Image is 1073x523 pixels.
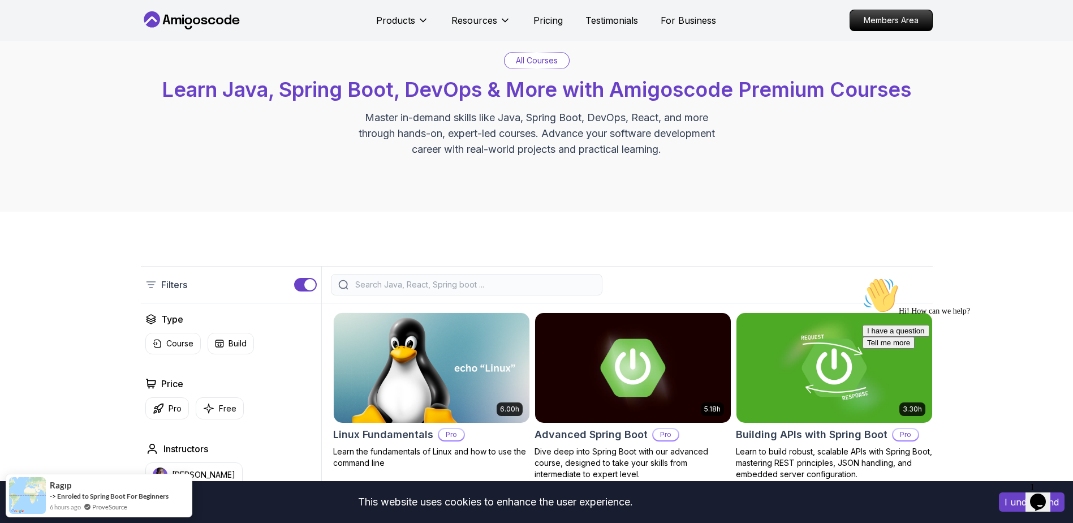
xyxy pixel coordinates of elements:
div: This website uses cookies to enhance the user experience. [8,490,982,515]
a: Testimonials [585,14,638,27]
img: Advanced Spring Boot card [535,313,731,423]
p: Learn the fundamentals of Linux and how to use the command line [333,446,530,469]
button: I have a question [5,52,71,64]
p: Dive deep into Spring Boot with our advanced course, designed to take your skills from intermedia... [535,446,731,480]
p: Resources [451,14,497,27]
button: Resources [451,14,511,36]
p: Free [219,403,236,414]
a: Pricing [533,14,563,27]
iframe: chat widget [1025,478,1062,512]
img: :wave: [5,5,41,41]
span: Learn Java, Spring Boot, DevOps & More with Amigoscode Premium Courses [162,77,911,102]
button: instructor img[PERSON_NAME] [145,462,243,487]
h2: Instructors [163,442,208,456]
h2: Linux Fundamentals [333,427,433,443]
a: Advanced Spring Boot card5.18hAdvanced Spring BootProDive deep into Spring Boot with our advanced... [535,312,731,480]
p: Build [229,338,247,349]
p: Pro [169,403,182,414]
h2: Advanced Spring Boot [535,427,648,443]
img: instructor img [153,468,167,482]
img: Linux Fundamentals card [334,313,529,423]
a: Linux Fundamentals card6.00hLinux FundamentalsProLearn the fundamentals of Linux and how to use t... [333,312,530,469]
button: Pro [145,397,189,419]
p: Pro [653,429,678,440]
a: For Business [661,14,716,27]
p: Learn to build robust, scalable APIs with Spring Boot, mastering REST principles, JSON handling, ... [736,446,933,480]
button: Free [196,397,244,419]
button: Build [208,333,254,354]
p: Master in-demand skills like Java, Spring Boot, DevOps, React, and more through hands-on, expert-... [347,110,727,157]
h2: Type [161,312,183,326]
p: Pro [439,429,464,440]
div: 👋Hi! How can we help?I have a questionTell me more [5,5,208,76]
button: Products [376,14,429,36]
button: Course [145,333,201,354]
img: provesource social proof notification image [9,477,46,514]
p: Filters [161,278,187,291]
a: ProveSource [92,502,127,512]
a: Members Area [850,10,933,31]
button: Tell me more [5,64,57,76]
a: Building APIs with Spring Boot card3.30hBuilding APIs with Spring BootProLearn to build robust, s... [736,312,933,480]
p: Products [376,14,415,27]
iframe: chat widget [858,273,1062,472]
p: Members Area [850,10,932,31]
p: Course [166,338,193,349]
input: Search Java, React, Spring boot ... [353,279,595,290]
h2: Building APIs with Spring Boot [736,427,887,443]
button: Accept cookies [999,492,1065,512]
h2: Price [161,377,183,391]
p: [PERSON_NAME] [172,469,235,481]
span: Hi! How can we help? [5,34,112,42]
span: -> [50,492,56,500]
img: Building APIs with Spring Boot card [736,313,932,423]
p: All Courses [516,55,558,66]
a: Enroled to Spring Boot For Beginners [57,492,169,500]
span: 6 hours ago [50,502,81,512]
p: 6.00h [500,405,519,414]
span: Ragıp [50,481,71,490]
p: 5.18h [704,405,721,414]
